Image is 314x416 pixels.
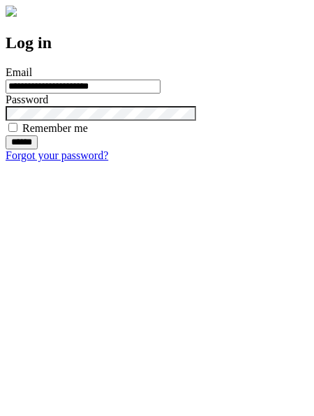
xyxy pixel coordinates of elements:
h2: Log in [6,34,308,52]
img: logo-4e3dc11c47720685a147b03b5a06dd966a58ff35d612b21f08c02c0306f2b779.png [6,6,17,17]
label: Email [6,66,32,78]
label: Password [6,94,48,105]
a: Forgot your password? [6,149,108,161]
label: Remember me [22,122,88,134]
